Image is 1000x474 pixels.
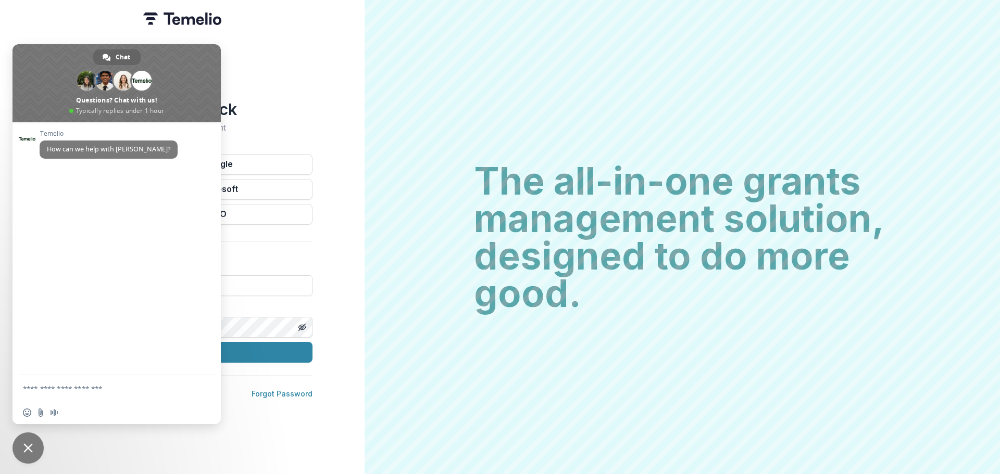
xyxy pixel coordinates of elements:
span: How can we help with [PERSON_NAME]? [47,145,170,153]
button: Toggle password visibility [294,319,310,336]
textarea: Compose your message... [23,375,190,401]
a: Close chat [12,432,44,464]
span: Chat [116,49,130,65]
span: Audio message [50,408,58,417]
img: Temelio [143,12,221,25]
span: Insert an emoji [23,408,31,417]
span: Send a file [36,408,45,417]
a: Chat [93,49,141,65]
span: Temelio [40,130,178,137]
a: Forgot Password [252,389,312,398]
